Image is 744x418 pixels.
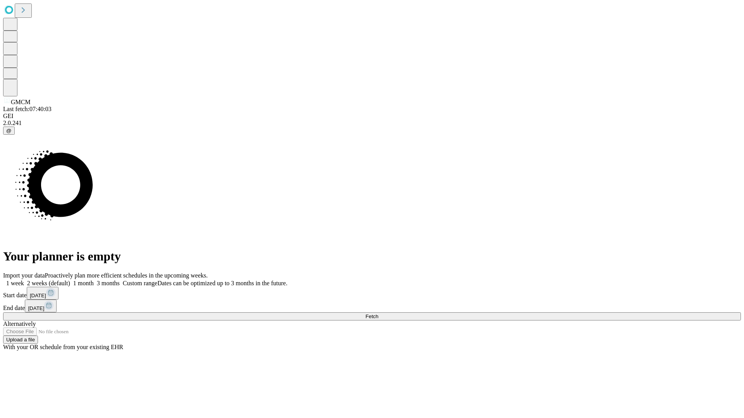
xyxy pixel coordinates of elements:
[3,272,45,279] span: Import your data
[30,293,46,298] span: [DATE]
[6,128,12,134] span: @
[3,249,741,264] h1: Your planner is empty
[45,272,208,279] span: Proactively plan more efficient schedules in the upcoming weeks.
[3,344,123,350] span: With your OR schedule from your existing EHR
[3,336,38,344] button: Upload a file
[3,113,741,120] div: GEI
[123,280,157,286] span: Custom range
[157,280,287,286] span: Dates can be optimized up to 3 months in the future.
[28,305,44,311] span: [DATE]
[6,280,24,286] span: 1 week
[27,287,59,300] button: [DATE]
[3,312,741,320] button: Fetch
[3,300,741,312] div: End date
[73,280,94,286] span: 1 month
[97,280,120,286] span: 3 months
[3,320,36,327] span: Alternatively
[11,99,31,105] span: GMCM
[27,280,70,286] span: 2 weeks (default)
[3,287,741,300] div: Start date
[365,313,378,319] span: Fetch
[25,300,57,312] button: [DATE]
[3,127,15,135] button: @
[3,120,741,127] div: 2.0.241
[3,106,52,112] span: Last fetch: 07:40:03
